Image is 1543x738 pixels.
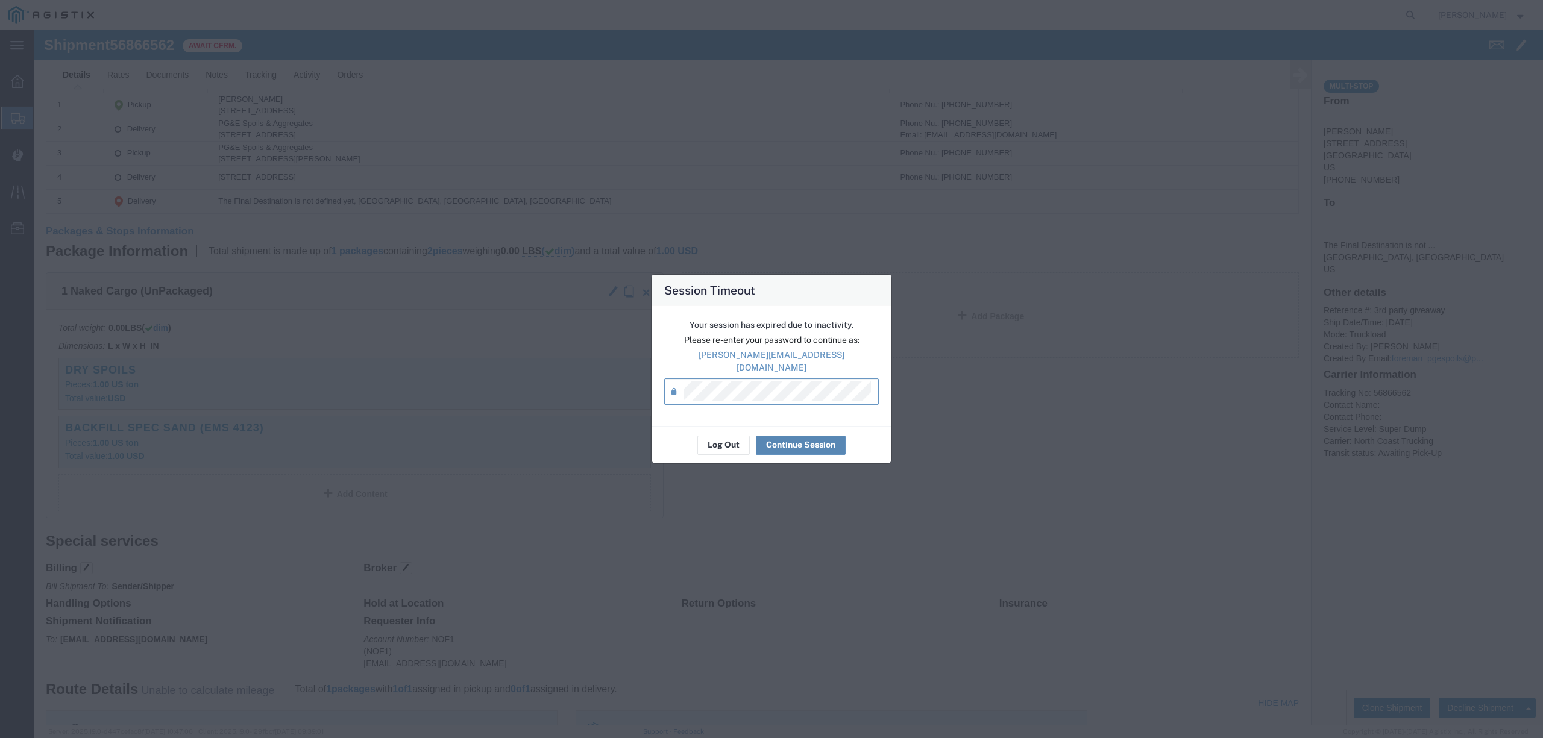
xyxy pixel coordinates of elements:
h4: Session Timeout [664,281,755,299]
p: [PERSON_NAME][EMAIL_ADDRESS][DOMAIN_NAME] [664,349,879,374]
button: Continue Session [756,436,846,455]
button: Log Out [697,436,750,455]
p: Please re-enter your password to continue as: [664,334,879,346]
p: Your session has expired due to inactivity. [664,319,879,331]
